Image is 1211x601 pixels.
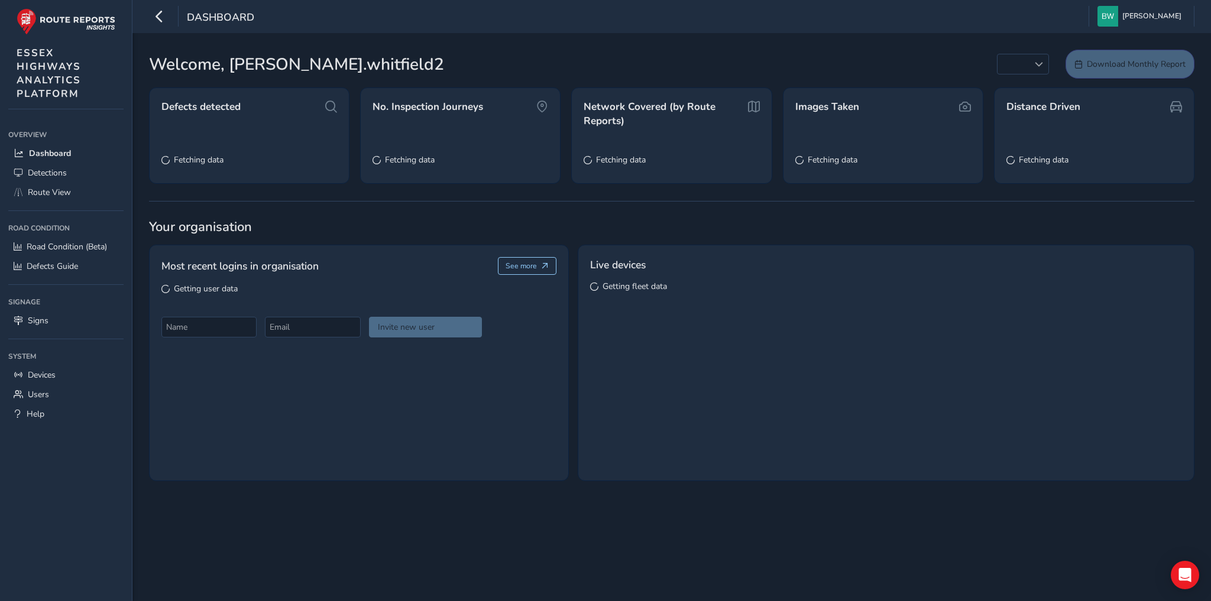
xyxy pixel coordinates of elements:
span: Live devices [590,257,646,272]
img: rr logo [17,8,115,35]
button: See more [498,257,556,275]
span: Fetching data [385,154,435,165]
span: Devices [28,369,56,381]
span: Signs [28,315,48,326]
a: Dashboard [8,144,124,163]
button: [PERSON_NAME] [1097,6,1186,27]
a: Signs [8,311,124,330]
span: Fetching data [808,154,857,165]
span: Route View [28,187,71,198]
span: Detections [28,167,67,178]
a: Defects Guide [8,256,124,276]
a: Help [8,404,124,424]
span: Users [28,389,49,400]
span: Road Condition (Beta) [27,241,107,252]
span: No. Inspection Journeys [373,100,483,114]
span: Most recent logins in organisation [161,258,319,274]
a: Devices [8,365,124,385]
span: Getting user data [174,283,238,294]
a: Route View [8,183,124,202]
span: Your organisation [149,218,1194,236]
span: Distance Driven [1006,100,1080,114]
a: Detections [8,163,124,183]
span: Help [27,408,44,420]
span: Images Taken [795,100,859,114]
span: Getting fleet data [603,281,667,292]
div: Open Intercom Messenger [1171,561,1199,589]
input: Email [265,317,360,337]
span: Defects Guide [27,261,78,272]
a: Users [8,385,124,404]
img: diamond-layout [1097,6,1118,27]
span: [PERSON_NAME] [1122,6,1181,27]
span: See more [506,261,537,271]
span: Welcome, [PERSON_NAME].whitfield2 [149,52,444,77]
div: System [8,347,124,365]
input: Name [161,317,257,337]
span: Fetching data [1019,154,1068,165]
span: Dashboard [187,10,254,27]
div: Signage [8,293,124,311]
span: Network Covered (by Route Reports) [584,100,742,128]
span: Fetching data [596,154,646,165]
div: Road Condition [8,219,124,237]
div: Overview [8,126,124,144]
span: Fetching data [174,154,224,165]
span: Defects detected [161,100,241,114]
a: Road Condition (Beta) [8,237,124,256]
span: ESSEX HIGHWAYS ANALYTICS PLATFORM [17,46,81,100]
span: Dashboard [29,148,71,159]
